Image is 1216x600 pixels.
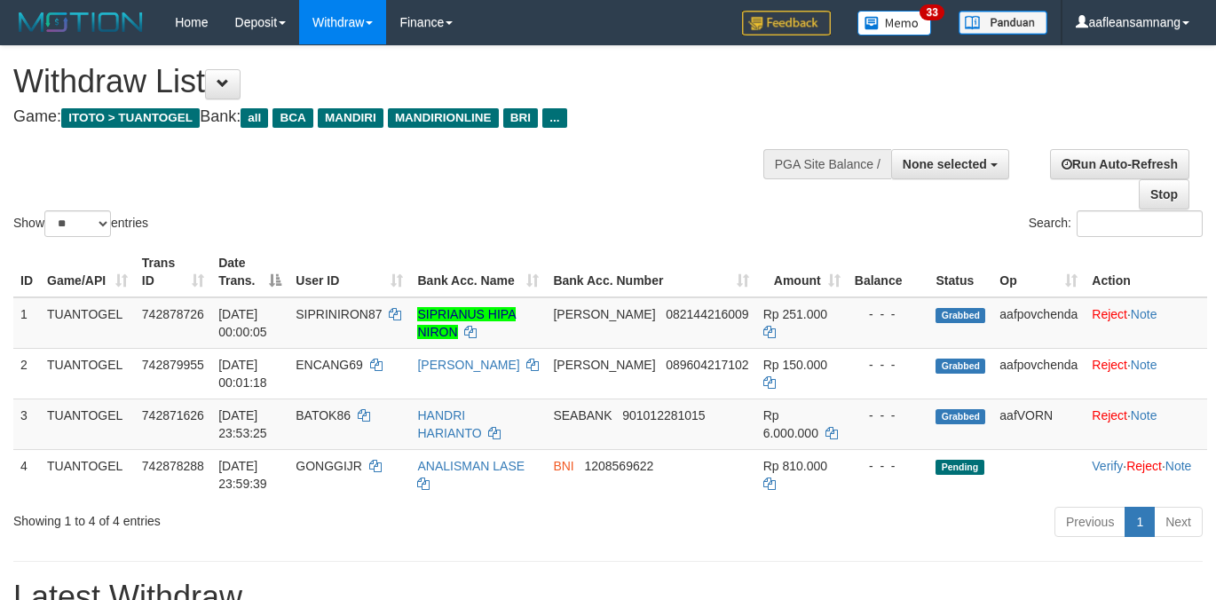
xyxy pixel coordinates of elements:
[417,459,525,473] a: ANALISMAN LASE
[417,358,519,372] a: [PERSON_NAME]
[936,359,985,374] span: Grabbed
[40,348,135,399] td: TUANTOGEL
[40,247,135,297] th: Game/API: activate to sort column ascending
[44,210,111,237] select: Showentries
[13,108,793,126] h4: Game: Bank:
[1054,507,1125,537] a: Previous
[1085,348,1207,399] td: ·
[857,11,932,36] img: Button%20Memo.svg
[296,307,382,321] span: SIPRINIRON87
[1131,358,1157,372] a: Note
[503,108,538,128] span: BRI
[296,358,362,372] span: ENCANG69
[936,308,985,323] span: Grabbed
[622,408,705,422] span: Copy 901012281015 to clipboard
[992,297,1085,349] td: aafpovchenda
[1029,210,1203,237] label: Search:
[666,307,748,321] span: Copy 082144216009 to clipboard
[763,307,827,321] span: Rp 251.000
[1085,399,1207,449] td: ·
[1092,358,1127,372] a: Reject
[272,108,312,128] span: BCA
[855,407,922,424] div: - - -
[855,356,922,374] div: - - -
[40,449,135,500] td: TUANTOGEL
[1126,459,1162,473] a: Reject
[218,459,267,491] span: [DATE] 23:59:39
[936,409,985,424] span: Grabbed
[1131,307,1157,321] a: Note
[1125,507,1155,537] a: 1
[742,11,831,36] img: Feedback.jpg
[763,459,827,473] span: Rp 810.000
[13,210,148,237] label: Show entries
[1050,149,1189,179] a: Run Auto-Refresh
[142,408,204,422] span: 742871626
[1165,459,1192,473] a: Note
[542,108,566,128] span: ...
[135,247,211,297] th: Trans ID: activate to sort column ascending
[553,358,655,372] span: [PERSON_NAME]
[13,247,40,297] th: ID
[296,408,351,422] span: BATOK86
[288,247,410,297] th: User ID: activate to sort column ascending
[756,247,848,297] th: Amount: activate to sort column ascending
[13,9,148,36] img: MOTION_logo.png
[1154,507,1203,537] a: Next
[546,247,755,297] th: Bank Acc. Number: activate to sort column ascending
[992,399,1085,449] td: aafVORN
[1085,247,1207,297] th: Action
[920,4,944,20] span: 33
[410,247,546,297] th: Bank Acc. Name: activate to sort column ascending
[1085,449,1207,500] td: · ·
[763,358,827,372] span: Rp 150.000
[318,108,383,128] span: MANDIRI
[584,459,653,473] span: Copy 1208569622 to clipboard
[142,358,204,372] span: 742879955
[13,449,40,500] td: 4
[891,149,1009,179] button: None selected
[1085,297,1207,349] td: ·
[40,297,135,349] td: TUANTOGEL
[417,307,516,339] a: SIPRIANUS HIPA NIRON
[553,307,655,321] span: [PERSON_NAME]
[218,408,267,440] span: [DATE] 23:53:25
[959,11,1047,35] img: panduan.png
[218,358,267,390] span: [DATE] 00:01:18
[13,505,494,530] div: Showing 1 to 4 of 4 entries
[1092,459,1123,473] a: Verify
[553,459,573,473] span: BNI
[992,348,1085,399] td: aafpovchenda
[241,108,268,128] span: all
[13,348,40,399] td: 2
[928,247,992,297] th: Status
[855,457,922,475] div: - - -
[61,108,200,128] span: ITOTO > TUANTOGEL
[1092,408,1127,422] a: Reject
[848,247,929,297] th: Balance
[1131,408,1157,422] a: Note
[388,108,499,128] span: MANDIRIONLINE
[666,358,748,372] span: Copy 089604217102 to clipboard
[1139,179,1189,209] a: Stop
[763,149,891,179] div: PGA Site Balance /
[13,297,40,349] td: 1
[1077,210,1203,237] input: Search:
[296,459,362,473] span: GONGGIJR
[992,247,1085,297] th: Op: activate to sort column ascending
[218,307,267,339] span: [DATE] 00:00:05
[142,459,204,473] span: 742878288
[553,408,612,422] span: SEABANK
[13,64,793,99] h1: Withdraw List
[417,408,481,440] a: HANDRI HARIANTO
[13,399,40,449] td: 3
[211,247,288,297] th: Date Trans.: activate to sort column descending
[763,408,818,440] span: Rp 6.000.000
[40,399,135,449] td: TUANTOGEL
[1092,307,1127,321] a: Reject
[855,305,922,323] div: - - -
[936,460,983,475] span: Pending
[903,157,987,171] span: None selected
[142,307,204,321] span: 742878726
